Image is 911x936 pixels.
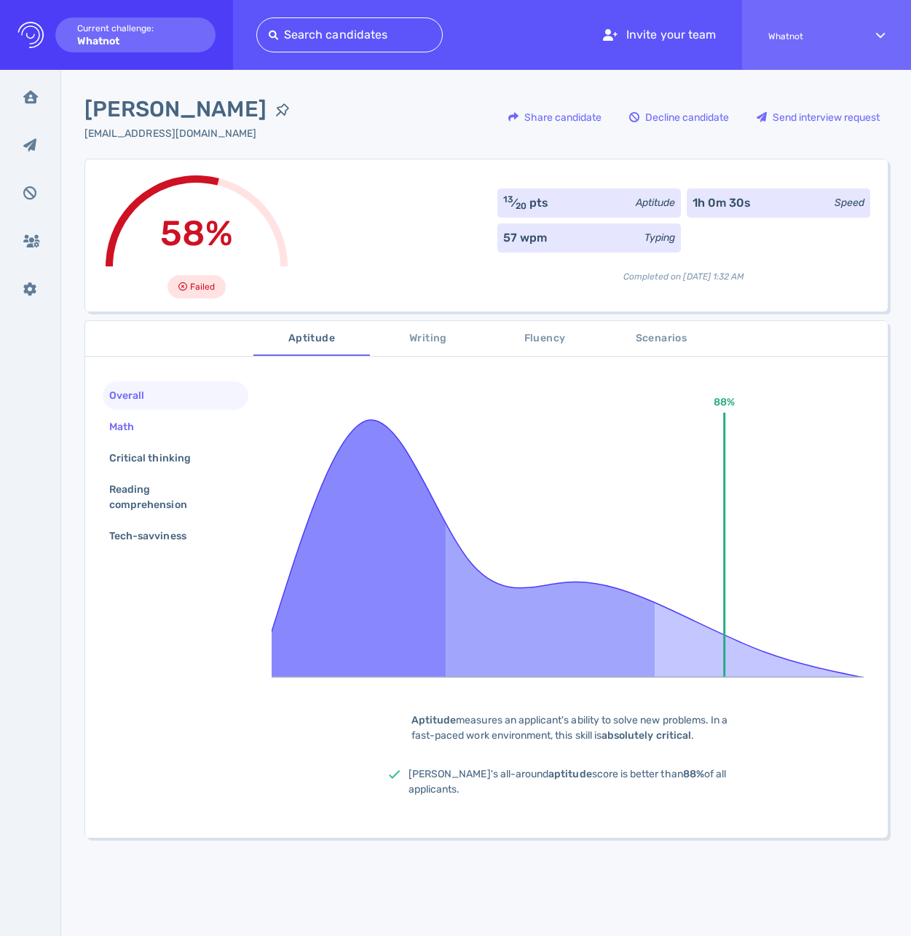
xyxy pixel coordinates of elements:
[106,525,204,547] div: Tech-savviness
[503,229,547,247] div: 57 wpm
[749,100,888,135] button: Send interview request
[411,714,456,726] b: Aptitude
[548,768,591,780] b: aptitude
[84,126,299,141] div: Click to copy the email address
[644,230,675,245] div: Typing
[262,330,361,348] span: Aptitude
[497,258,870,283] div: Completed on [DATE] 1:32 AM
[602,729,691,742] b: absolutely critical
[714,396,735,408] text: 88%
[768,31,850,41] span: Whatnot
[389,713,753,743] div: measures an applicant's ability to solve new problems. In a fast-paced work environment, this ski...
[106,479,233,515] div: Reading comprehension
[106,448,208,469] div: Critical thinking
[84,93,267,126] span: [PERSON_NAME]
[621,100,737,135] button: Decline candidate
[622,100,736,134] div: Decline candidate
[683,768,704,780] b: 88%
[495,330,594,348] span: Fluency
[503,194,513,205] sup: 13
[612,330,711,348] span: Scenarios
[516,201,527,211] sub: 20
[409,768,726,796] span: [PERSON_NAME]'s all-around score is better than of all applicants.
[106,416,151,437] div: Math
[503,194,549,212] div: ⁄ pts
[190,278,215,296] span: Failed
[379,330,478,348] span: Writing
[749,100,887,134] div: Send interview request
[835,195,864,210] div: Speed
[693,194,751,212] div: 1h 0m 30s
[500,100,610,135] button: Share candidate
[106,385,162,406] div: Overall
[160,213,232,254] span: 58%
[636,195,675,210] div: Aptitude
[501,100,609,134] div: Share candidate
